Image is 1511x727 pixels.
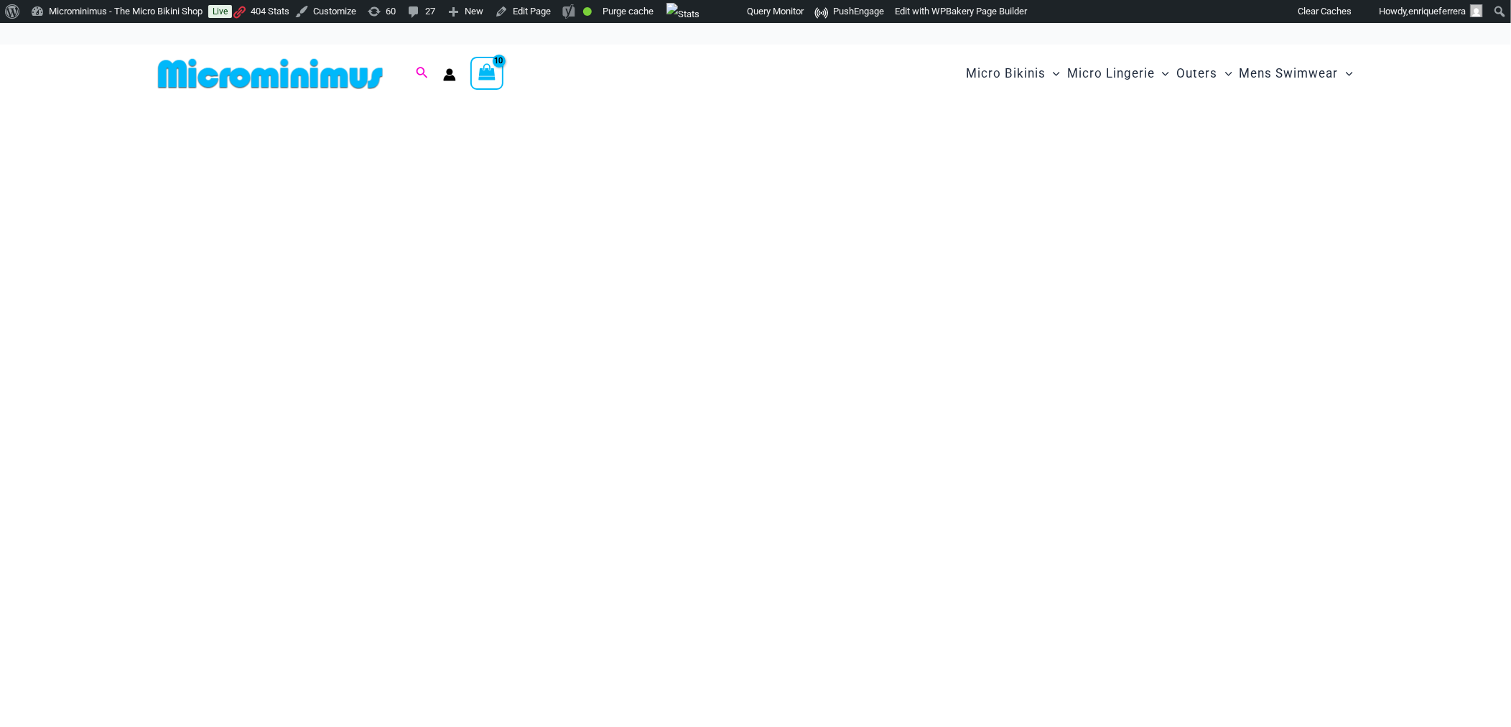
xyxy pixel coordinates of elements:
a: Search icon link [416,65,429,83]
a: Live [208,5,232,18]
span: Menu Toggle [1046,55,1060,92]
span: Mens Swimwear [1240,55,1339,92]
div: Good [583,7,592,16]
span: Menu Toggle [1155,55,1169,92]
nav: Site Navigation [960,50,1359,98]
a: Micro BikinisMenu ToggleMenu Toggle [962,52,1064,96]
span: enriqueferrera [1408,6,1466,17]
a: View Shopping Cart, 10 items [470,57,503,90]
span: Micro Lingerie [1067,55,1155,92]
span: Micro Bikinis [966,55,1046,92]
a: OutersMenu ToggleMenu Toggle [1173,52,1236,96]
a: Micro LingerieMenu ToggleMenu Toggle [1064,52,1173,96]
a: Account icon link [443,68,456,81]
span: Menu Toggle [1218,55,1232,92]
a: Mens SwimwearMenu ToggleMenu Toggle [1236,52,1357,96]
span: Menu Toggle [1339,55,1353,92]
img: MM SHOP LOGO FLAT [152,57,389,90]
span: Outers [1177,55,1218,92]
img: Views over 48 hours. Click for more Jetpack Stats. [666,3,699,26]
